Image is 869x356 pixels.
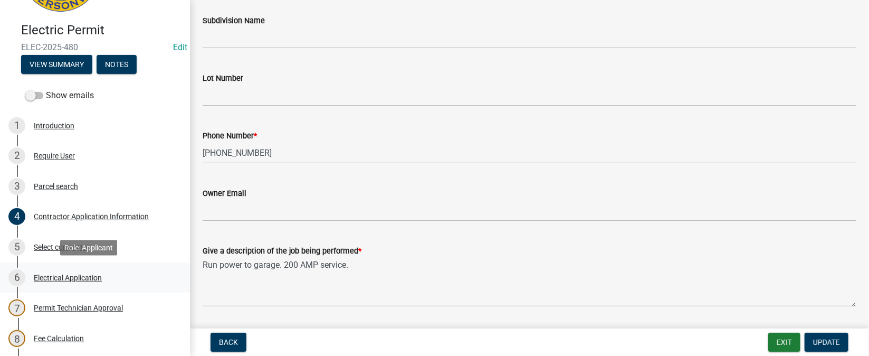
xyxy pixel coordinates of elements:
div: 1 [8,117,25,134]
div: Select contractor [34,243,90,251]
div: Introduction [34,122,74,129]
span: Update [813,338,840,346]
div: Fee Calculation [34,335,84,342]
label: Lot Number [203,75,243,82]
label: Give a description of the job being performed [203,248,361,255]
div: Role: Applicant [60,240,117,255]
span: Back [219,338,238,346]
button: Notes [97,55,137,74]
div: 2 [8,147,25,164]
button: Exit [768,333,800,352]
div: 7 [8,299,25,316]
div: Electrical Application [34,274,102,282]
wm-modal-confirm: Notes [97,61,137,69]
label: Phone Number [203,133,257,140]
button: Back [211,333,246,352]
a: Edit [173,42,187,52]
wm-modal-confirm: Edit Application Number [173,42,187,52]
label: Subdivision Name [203,17,265,25]
button: View Summary [21,55,92,74]
div: Permit Technician Approval [34,304,123,312]
div: 3 [8,178,25,195]
div: Contractor Application Information [34,213,149,220]
div: Require User [34,152,75,160]
wm-modal-confirm: Summary [21,61,92,69]
div: 6 [8,269,25,286]
div: Parcel search [34,183,78,190]
button: Update [805,333,848,352]
label: Show emails [25,89,94,102]
span: ELEC-2025-480 [21,42,169,52]
label: Owner Email [203,190,246,198]
div: 4 [8,208,25,225]
h4: Electric Permit [21,23,182,38]
div: 5 [8,239,25,256]
div: 8 [8,330,25,347]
